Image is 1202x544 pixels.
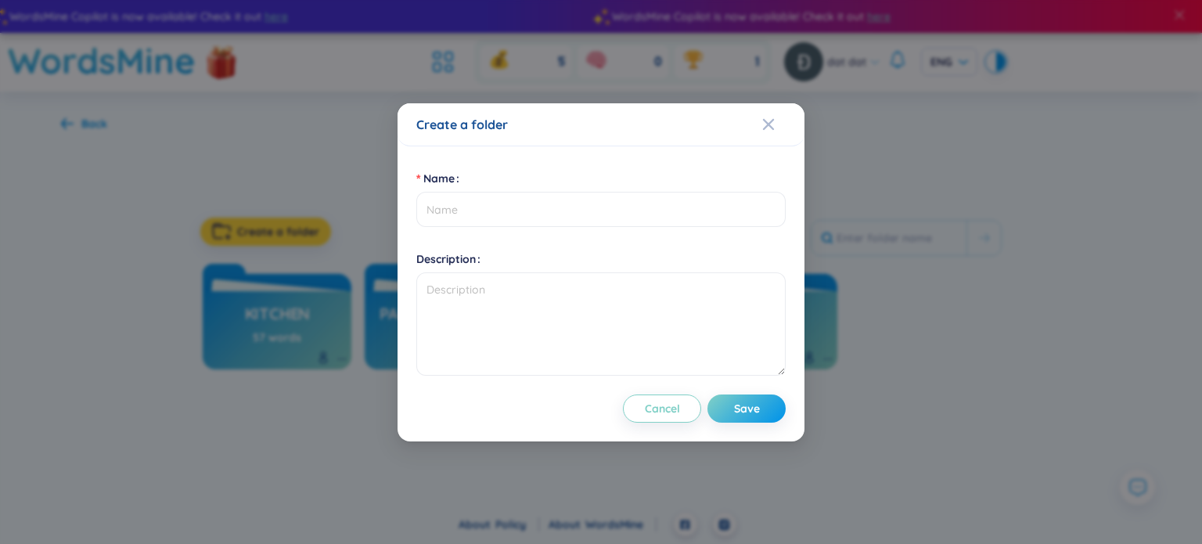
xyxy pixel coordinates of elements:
[416,192,786,227] input: Name
[707,394,786,423] button: Save
[762,103,804,146] button: Close
[416,247,487,272] label: Description
[416,272,786,376] textarea: Description
[416,116,786,133] div: Create a folder
[645,401,680,416] span: Cancel
[734,401,760,416] span: Save
[416,166,466,191] label: Name
[623,394,701,423] button: Cancel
